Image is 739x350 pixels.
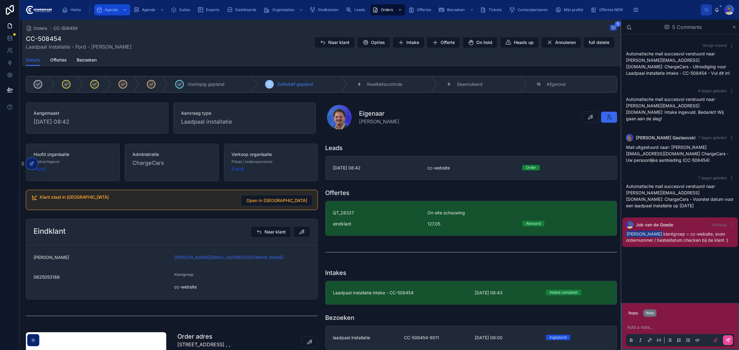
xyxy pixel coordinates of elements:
[457,81,483,87] span: Geannuleerd
[357,37,390,48] button: Opties
[427,221,515,227] span: 127,05
[643,309,656,317] button: Note
[550,335,567,340] div: Ingepland
[437,4,477,15] a: Bezoeken
[232,159,273,164] span: Filiaal / onderaannemer
[703,43,727,48] span: Vorige maand
[272,7,294,12] span: Organisaties
[177,341,231,348] p: [STREET_ADDRESS] , ,
[328,39,349,46] span: Naar klant
[94,4,130,15] a: Agenda
[626,50,734,76] p: Automatische mail succesvol verstuurd naar [PERSON_NAME][EMAIL_ADDRESS][DOMAIN_NAME]: ChargeCars ...
[57,3,701,17] div: scrollable content
[26,54,40,66] a: Details
[325,156,617,180] a: [DATE] 08:42cc-websiteOrder
[26,25,47,31] a: Orders
[406,4,435,15] a: Offertes
[626,231,663,237] span: [PERSON_NAME]
[225,4,260,15] a: Dashboards
[34,117,161,126] span: [DATE] 08:42
[404,335,468,341] span: CC-508454-9011
[132,151,211,157] span: Administratie
[358,82,360,87] span: 8
[232,165,244,173] span: Ford
[50,54,67,67] a: Offertes
[325,268,346,277] h1: Intakes
[712,222,727,227] span: Vandaag
[626,309,641,317] button: Reply
[77,54,97,67] a: Bezoeken
[626,183,734,209] p: Automatische mail succesvol verstuurd naar [PERSON_NAME][EMAIL_ADDRESS][DOMAIN_NAME]: ChargeCars ...
[615,21,621,27] span: 5
[518,7,548,12] span: Contactpersonen
[526,165,536,170] div: Order
[626,96,734,122] p: Automatische mail succesvol verstuurd naar [PERSON_NAME][EMAIL_ADDRESS][DOMAIN_NAME]: Intake inge...
[541,37,581,48] button: Annuleren
[325,313,354,322] h1: Bezoeken
[325,144,343,152] h1: Leads
[555,39,576,46] span: Annuleren
[34,159,60,164] span: Opdrachtgever
[26,57,40,63] span: Details
[131,4,168,15] a: Agenda
[475,290,539,296] span: [DATE] 08:43
[246,197,307,204] span: Open in [GEOGRAPHIC_DATA]
[417,7,431,12] span: Offertes
[354,7,365,12] span: Leads
[142,7,155,12] span: Agenda
[241,195,313,206] button: Open in [GEOGRAPHIC_DATA]
[406,39,419,46] span: Intake
[441,39,455,46] span: Offerte
[333,335,370,341] span: laadpaal installatie
[50,57,67,63] span: Offertes
[54,25,78,31] a: CC-508454
[235,7,256,12] span: Dashboards
[589,4,627,15] a: Offertes NEW
[698,135,727,140] span: 7 dagen geleden
[646,311,654,316] div: Note
[333,210,420,216] span: QT_28327
[371,39,385,46] span: Opties
[564,7,583,12] span: Mijn profiel
[359,118,399,125] span: [PERSON_NAME]
[265,229,286,235] span: Naar klant
[34,165,46,173] a: Ford
[325,201,617,236] a: QT_28327On-site schouwingeindklant127,05Akkoord
[698,176,727,180] span: 7 dagen geleden
[34,254,169,261] span: [PERSON_NAME]
[626,144,734,163] p: Mail uitgestuurd naar: [PERSON_NAME][EMAIL_ADDRESS][DOMAIN_NAME] ChargeCars - Uw persoonlijke aan...
[553,4,588,15] a: Mijn profiel
[610,25,617,32] button: 5
[132,159,164,167] span: ChargeCars
[333,221,351,227] span: eindklant
[34,274,169,280] span: 0625053188
[325,189,349,197] h1: Offertes
[268,82,270,87] span: 7
[393,37,424,48] button: Intake
[359,109,399,118] h1: Eigenaar
[232,151,310,157] span: Verkoop organisatie
[537,82,541,87] span: 10
[367,81,402,87] span: Kwaliteitscontrole
[333,290,467,296] span: Laadpaal installatie intake - CC-508454
[448,82,450,87] span: 9
[427,165,515,171] span: cc-website
[26,34,131,43] h1: CC-508454
[475,335,539,341] span: [DATE] 09:00
[40,195,236,199] h5: Klant staat in Hubspot
[71,7,81,12] span: Home
[370,4,405,15] a: Orders
[427,37,460,48] button: Offerte
[447,7,465,12] span: Bezoeken
[547,81,566,87] span: Afgerond
[251,226,291,237] button: Naar klant
[77,57,97,63] span: Bezoeken
[179,7,190,12] span: Suites
[333,165,420,171] span: [DATE] 08:42
[325,326,617,349] a: laadpaal installatieCC-508454-9011[DATE] 09:00Ingepland
[462,37,498,48] button: On hold
[262,4,306,15] a: Organisaties
[308,4,343,15] a: Eindklanten
[489,7,502,12] span: Tickets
